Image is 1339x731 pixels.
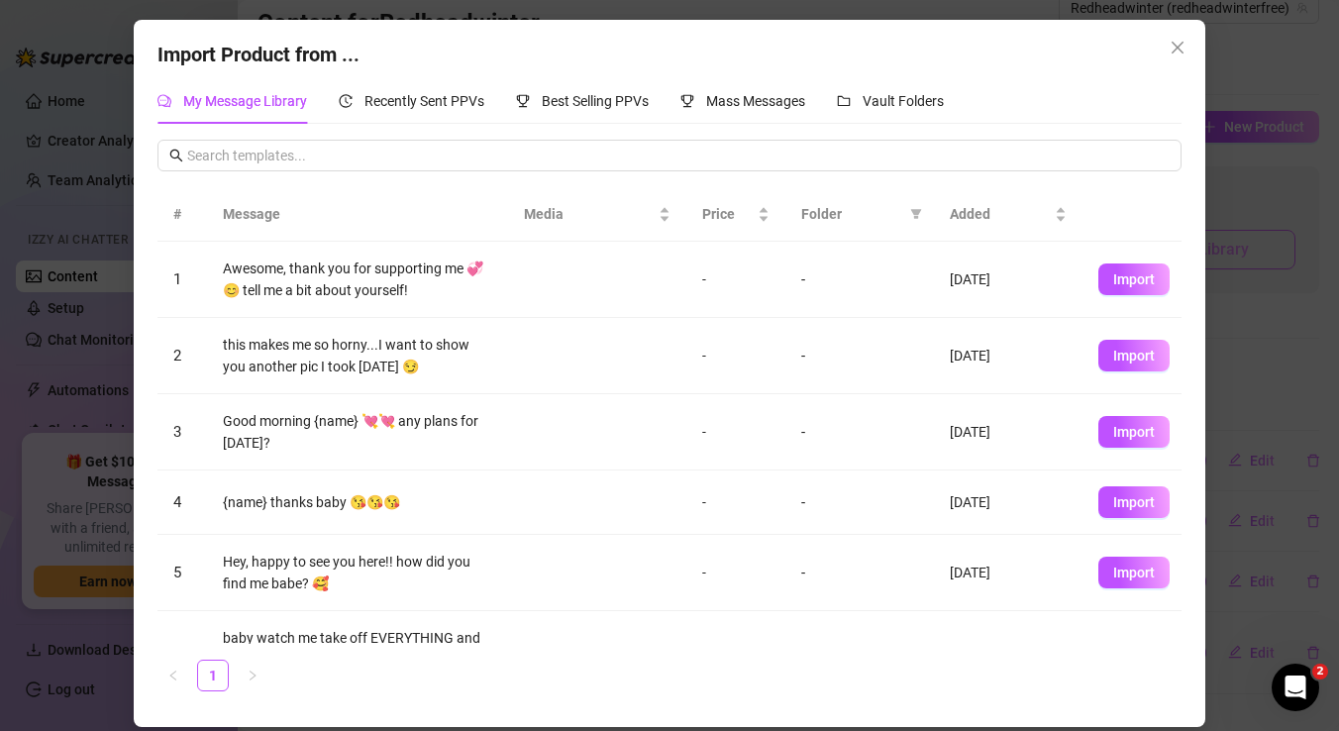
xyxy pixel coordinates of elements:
[364,93,484,109] span: Recently Sent PPVs
[801,203,902,225] span: Folder
[223,334,492,377] div: this makes me so horny...I want to show you another pic I took [DATE] 😏
[542,93,649,109] span: Best Selling PPVs
[167,670,179,681] span: left
[934,318,1082,394] td: [DATE]
[934,242,1082,318] td: [DATE]
[1312,664,1328,679] span: 2
[680,94,694,108] span: trophy
[169,149,183,162] span: search
[1170,40,1185,55] span: close
[934,470,1082,535] td: [DATE]
[934,611,1082,709] td: [DATE]
[801,423,805,441] span: -
[508,187,686,242] th: Media
[237,660,268,691] button: right
[187,145,1170,166] input: Search templates...
[1272,664,1319,711] iframe: Intercom live chat
[1098,340,1170,371] button: Import
[173,347,181,365] span: 2
[173,423,181,441] span: 3
[183,93,307,109] span: My Message Library
[173,564,181,581] span: 5
[198,661,228,690] a: 1
[1113,271,1155,287] span: Import
[686,535,785,611] td: -
[223,410,492,454] div: Good morning {name} 💘💘 any plans for [DATE]?
[237,660,268,691] li: Next Page
[686,318,785,394] td: -
[906,199,926,229] span: filter
[686,394,785,470] td: -
[197,660,229,691] li: 1
[1098,486,1170,518] button: Import
[1098,557,1170,588] button: Import
[686,242,785,318] td: -
[516,94,530,108] span: trophy
[801,347,805,365] span: -
[686,611,785,709] td: -
[706,93,805,109] span: Mass Messages
[1113,348,1155,364] span: Import
[339,94,353,108] span: history
[910,208,922,220] span: filter
[157,660,189,691] li: Previous Page
[863,93,944,109] span: Vault Folders
[686,470,785,535] td: -
[1098,416,1170,448] button: Import
[934,535,1082,611] td: [DATE]
[157,43,360,66] span: Import Product from ...
[934,187,1082,242] th: Added
[801,493,805,511] span: -
[686,187,785,242] th: Price
[837,94,851,108] span: folder
[801,270,805,288] span: -
[223,491,492,513] div: {name} thanks baby 😘😘😘
[223,258,492,301] div: Awesome, thank you for supporting me 💞😊 tell me a bit about yourself!
[157,660,189,691] button: left
[1113,424,1155,440] span: Import
[702,203,754,225] span: Price
[207,187,508,242] th: Message
[801,564,805,581] span: -
[1098,263,1170,295] button: Import
[1162,32,1193,63] button: Close
[1113,565,1155,580] span: Import
[247,670,258,681] span: right
[950,203,1051,225] span: Added
[223,627,492,692] div: baby watch me take off EVERYTHING and then try on my new sexy thongs 🥵🥵 which one do you like best?🙈
[157,94,171,108] span: comment
[1162,40,1193,55] span: Close
[934,394,1082,470] td: [DATE]
[524,203,655,225] span: Media
[223,551,492,594] div: Hey, happy to see you here!! how did you find me babe? 🥰
[173,270,181,288] span: 1
[173,493,181,511] span: 4
[1113,494,1155,510] span: Import
[157,187,207,242] th: #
